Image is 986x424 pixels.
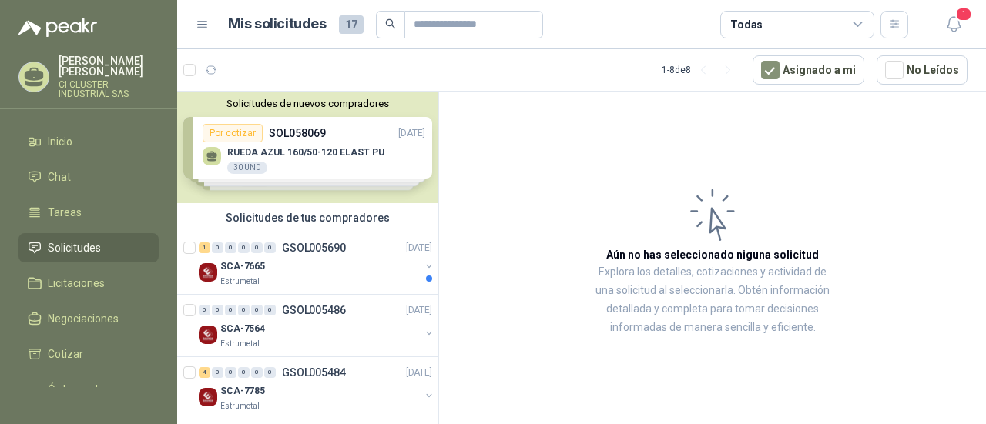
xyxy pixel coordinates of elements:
div: 0 [238,305,250,315]
p: Explora los detalles, cotizaciones y actividad de una solicitud al seleccionarla. Obtén informaci... [593,263,832,337]
span: 17 [339,15,364,34]
a: Tareas [18,198,159,227]
div: 0 [238,242,250,253]
img: Company Logo [199,326,217,344]
p: Estrumetal [220,275,260,288]
button: 1 [940,11,968,38]
div: 0 [225,305,236,315]
span: Solicitudes [48,239,101,256]
a: Inicio [18,127,159,156]
p: GSOL005486 [282,305,346,315]
a: Solicitudes [18,233,159,262]
p: Estrumetal [220,338,260,350]
div: 0 [264,305,276,315]
p: [DATE] [406,303,432,318]
button: Asignado a mi [753,55,864,85]
p: SCA-7785 [220,384,265,399]
p: GSOL005690 [282,242,346,253]
div: Solicitudes de tus compradores [177,203,438,232]
span: 1 [955,7,972,22]
div: 0 [212,305,223,315]
div: 0 [251,367,263,378]
div: 0 [264,242,276,253]
div: 0 [264,367,276,378]
div: 1 [199,242,210,253]
img: Company Logo [199,263,217,282]
p: SCA-7564 [220,322,265,336]
p: [DATE] [406,366,432,380]
a: 1 0 0 0 0 0 GSOL005690[DATE] Company LogoSCA-7665Estrumetal [199,239,435,288]
button: No Leídos [877,55,968,85]
a: 0 0 0 0 0 0 GSOL005486[DATE] Company LogoSCA-7564Estrumetal [199,301,435,350]
p: GSOL005484 [282,367,346,378]
div: 0 [212,242,223,253]
span: Licitaciones [48,275,105,292]
span: Inicio [48,133,72,150]
button: Solicitudes de nuevos compradores [183,98,432,109]
a: 4 0 0 0 0 0 GSOL005484[DATE] Company LogoSCA-7785Estrumetal [199,363,435,412]
div: 0 [225,367,236,378]
p: Estrumetal [220,400,260,412]
span: Negociaciones [48,310,119,327]
div: 0 [225,242,236,253]
div: 0 [212,367,223,378]
div: 0 [238,367,250,378]
div: 0 [199,305,210,315]
a: Negociaciones [18,304,159,333]
div: Todas [730,16,763,33]
span: Tareas [48,204,82,221]
div: Solicitudes de nuevos compradoresPor cotizarSOL058069[DATE] RUEDA AZUL 160/50-120 ELAST PU30 UNDP... [177,92,438,203]
div: 0 [251,305,263,315]
div: 0 [251,242,263,253]
span: Chat [48,169,71,185]
a: Órdenes de Compra [18,375,159,421]
p: CI CLUSTER INDUSTRIAL SAS [59,80,159,98]
img: Company Logo [199,388,217,406]
img: Logo peakr [18,18,97,37]
a: Chat [18,162,159,192]
span: search [385,18,396,29]
div: 4 [199,367,210,378]
div: 1 - 8 de 8 [662,58,740,82]
p: [PERSON_NAME] [PERSON_NAME] [59,55,159,77]
a: Licitaciones [18,269,159,298]
a: Cotizar [18,339,159,369]
p: [DATE] [406,241,432,255]
h1: Mis solicitudes [228,13,327,35]
h3: Aún no has seleccionado niguna solicitud [606,246,819,263]
span: Cotizar [48,346,83,362]
span: Órdenes de Compra [48,381,144,415]
p: SCA-7665 [220,259,265,274]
